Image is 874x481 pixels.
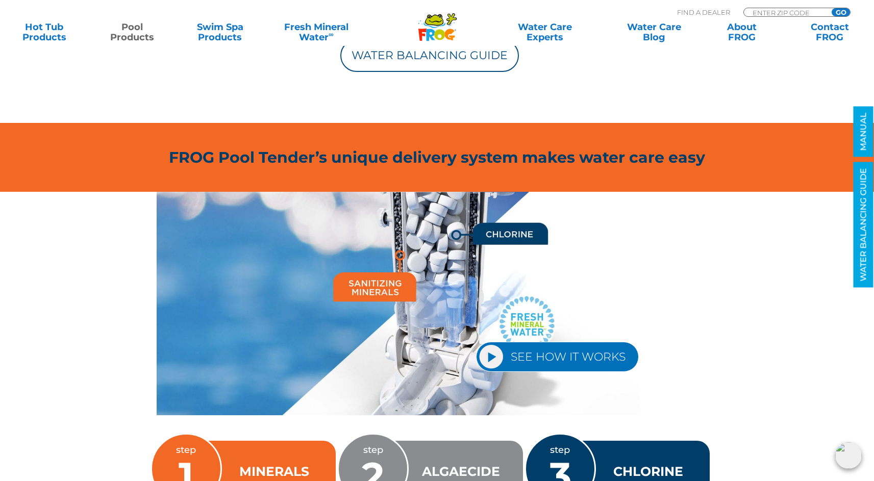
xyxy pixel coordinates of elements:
[752,8,820,17] input: Zip Code Form
[98,22,166,42] a: PoolProducts
[854,107,873,157] a: MANUAL
[239,463,309,480] h3: MINERALS
[795,22,864,42] a: ContactFROG
[157,148,718,166] h2: FROG Pool Tender’s unique delivery system makes water care easy
[186,22,254,42] a: Swim SpaProducts
[489,22,600,42] a: Water CareExperts
[854,162,873,288] a: WATER BALANCING GUIDE
[620,22,688,42] a: Water CareBlog
[677,8,730,17] p: Find A Dealer
[476,342,639,372] a: SEE HOW IT WORKS
[340,39,519,72] a: Water Balancing Guide
[10,22,79,42] a: Hot TubProducts
[708,22,776,42] a: AboutFROG
[422,463,500,480] h3: ALGAECIDE
[835,442,862,469] img: openIcon
[832,8,850,16] input: GO
[613,463,683,480] h3: CHLORINE
[157,192,718,415] img: pool-tender-steps-img-v2
[329,30,334,38] sup: ∞
[273,22,359,42] a: Fresh MineralWater∞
